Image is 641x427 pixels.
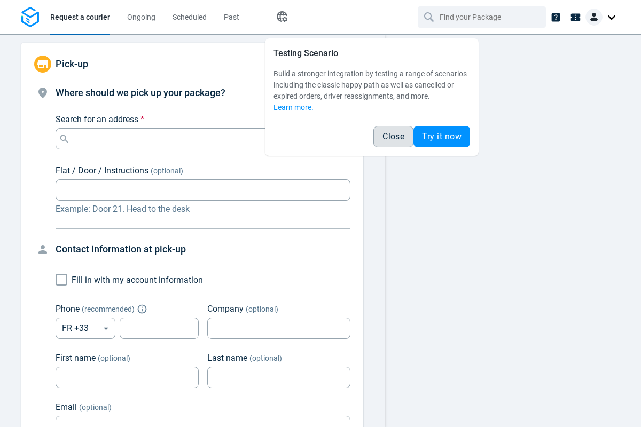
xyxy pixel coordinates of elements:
[246,305,278,313] span: (optional)
[56,318,115,339] div: FR +33
[127,13,155,21] span: Ongoing
[440,7,526,27] input: Find your Package
[249,354,282,362] span: (optional)
[98,354,130,362] span: (optional)
[79,403,112,412] span: (optional)
[56,242,350,257] h4: Contact information at pick-up
[422,132,462,141] span: Try it now
[373,126,413,147] button: Close
[56,402,77,412] span: Email
[50,13,110,21] span: Request a courier
[413,126,470,147] button: Try it now
[21,43,363,85] div: Pick-up
[382,132,404,141] span: Close
[21,7,39,28] img: Logo
[224,13,239,21] span: Past
[151,167,183,175] span: (optional)
[207,304,244,314] span: Company
[173,13,207,21] span: Scheduled
[139,306,145,312] button: Explain "Recommended"
[273,69,467,100] span: Build a stronger integration by testing a range of scenarios including the classic happy path as ...
[72,275,203,285] span: Fill in with my account information
[56,58,88,69] span: Pick-up
[207,353,247,363] span: Last name
[585,9,603,26] img: Client
[56,304,80,314] span: Phone
[56,165,148,176] span: Flat / Door / Instructions
[56,353,96,363] span: First name
[273,48,338,58] span: Testing Scenario
[56,203,350,216] p: Example: Door 21. Head to the desk
[82,305,135,313] span: ( recommended )
[56,114,138,124] span: Search for an address
[273,103,314,112] a: Learn more.
[56,87,225,98] span: Where should we pick up your package?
